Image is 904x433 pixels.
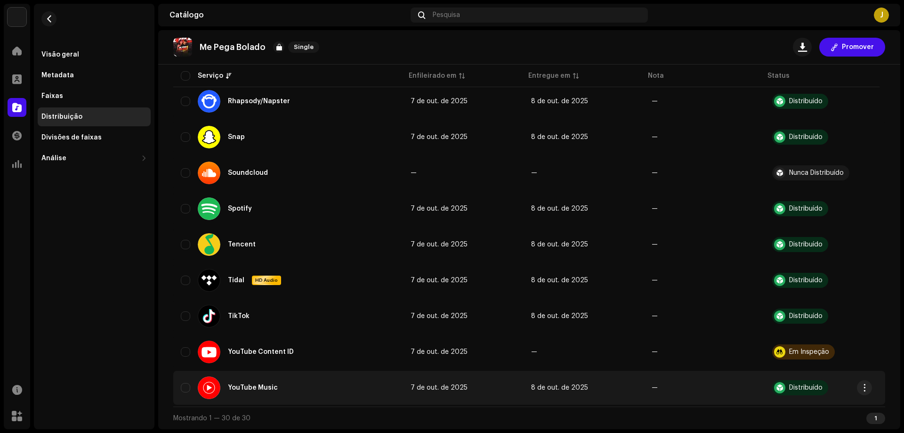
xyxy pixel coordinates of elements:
div: Spotify [228,205,252,212]
div: Serviço [198,71,223,81]
re-m-nav-dropdown: Análise [38,149,151,168]
span: Single [288,41,319,53]
span: 7 de out. de 2025 [411,313,468,319]
span: HD Audio [253,277,280,284]
div: Tidal [228,277,244,284]
div: Distribuído [789,98,823,105]
re-a-table-badge: — [652,277,658,284]
div: Divisões de faixas [41,134,102,141]
span: 7 de out. de 2025 [411,384,468,391]
img: 74bdb2b1-041b-49cc-8c33-50591317e51b [173,38,192,57]
div: Distribuição [41,113,82,121]
div: Visão geral [41,51,79,58]
span: 8 de out. de 2025 [531,205,588,212]
img: 71bf27a5-dd94-4d93-852c-61362381b7db [8,8,26,26]
re-a-table-badge: — [652,313,658,319]
div: Distribuído [789,384,823,391]
div: Catálogo [169,11,407,19]
re-m-nav-item: Metadata [38,66,151,85]
span: 7 de out. de 2025 [411,241,468,248]
span: 7 de out. de 2025 [411,205,468,212]
div: 1 [866,413,885,424]
div: Enfileirado em [409,71,456,81]
p: Me Pega Bolado [200,42,266,52]
span: Promover [842,38,874,57]
span: 7 de out. de 2025 [411,277,468,284]
span: Mostrando 1 — 30 de 30 [173,415,250,422]
re-a-table-badge: — [652,134,658,140]
re-a-table-badge: — [652,241,658,248]
div: Snap [228,134,245,140]
div: Análise [41,155,66,162]
span: — [531,170,537,176]
div: Em Inspeção [789,349,829,355]
div: Tencent [228,241,256,248]
re-a-table-badge: — [652,170,658,176]
div: Distribuído [789,205,823,212]
div: Faixas [41,92,63,100]
span: 8 de out. de 2025 [531,98,588,105]
div: J [874,8,889,23]
re-m-nav-item: Visão geral [38,45,151,64]
re-a-table-badge: — [652,98,658,105]
span: 8 de out. de 2025 [531,134,588,140]
div: Distribuído [789,134,823,140]
re-m-nav-item: Distribuição [38,107,151,126]
div: Distribuído [789,313,823,319]
div: YouTube Content ID [228,349,294,355]
re-a-table-badge: — [652,384,658,391]
div: Rhapsody/Napster [228,98,290,105]
span: 8 de out. de 2025 [531,241,588,248]
re-a-table-badge: — [652,349,658,355]
div: Entregue em [528,71,570,81]
div: TikTok [228,313,250,319]
span: 8 de out. de 2025 [531,277,588,284]
span: — [411,170,417,176]
button: Promover [819,38,885,57]
span: Pesquisa [433,11,460,19]
div: Nunca Distribuído [789,170,844,176]
div: Distribuído [789,277,823,284]
div: Metadata [41,72,74,79]
span: 7 de out. de 2025 [411,98,468,105]
re-m-nav-item: Divisões de faixas [38,128,151,147]
div: Distribuído [789,241,823,248]
span: 7 de out. de 2025 [411,349,468,355]
span: — [531,349,537,355]
re-m-nav-item: Faixas [38,87,151,106]
span: 8 de out. de 2025 [531,313,588,319]
div: Soundcloud [228,170,268,176]
re-a-table-badge: — [652,205,658,212]
span: 8 de out. de 2025 [531,384,588,391]
span: 7 de out. de 2025 [411,134,468,140]
div: YouTube Music [228,384,278,391]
